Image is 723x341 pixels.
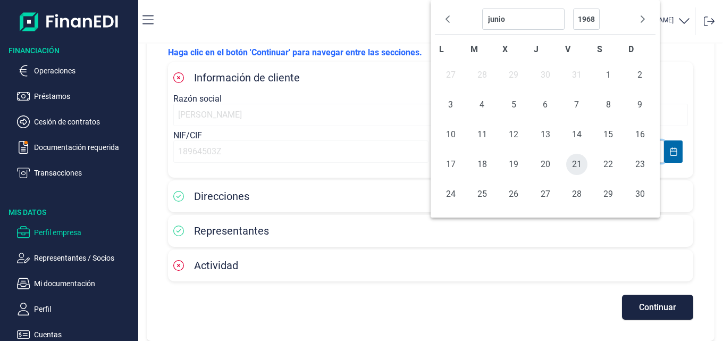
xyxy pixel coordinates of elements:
[466,120,498,149] td: 11/06/1968
[598,124,619,145] span: 15
[466,179,498,209] td: 25/06/1968
[629,154,651,175] span: 23
[624,149,655,179] td: 23/06/1968
[472,124,493,145] span: 11
[17,141,134,154] button: Documentación requerida
[561,179,592,209] td: 28/06/1968
[593,90,624,120] td: 08/06/1968
[17,226,134,239] button: Perfil empresa
[664,140,683,163] button: Choose Date
[17,328,134,341] button: Cuentas
[34,252,134,264] p: Representantes / Socios
[34,277,134,290] p: Mi documentación
[629,184,651,205] span: 30
[593,149,624,179] td: 22/06/1968
[440,94,461,115] span: 3
[472,94,493,115] span: 4
[503,124,524,145] span: 12
[624,60,655,90] td: 02/06/1968
[34,115,134,128] p: Cesión de contratos
[472,184,493,205] span: 25
[34,303,134,315] p: Perfil
[629,94,651,115] span: 9
[561,90,592,120] td: 07/06/1968
[503,184,524,205] span: 26
[561,149,592,179] td: 21/06/1968
[566,94,587,115] span: 7
[502,44,508,54] span: X
[466,90,498,120] td: 04/06/1968
[561,120,592,149] td: 14/06/1968
[566,184,587,205] span: 28
[593,120,624,149] td: 15/06/1968
[624,120,655,149] td: 16/06/1968
[435,179,466,209] td: 24/06/1968
[566,124,587,145] span: 14
[34,167,134,179] p: Transacciones
[529,149,561,179] td: 20/06/1968
[466,60,498,90] td: 28/05/1968
[624,179,655,209] td: 30/06/1968
[561,60,592,90] td: 31/05/1968
[34,141,134,154] p: Documentación requerida
[593,60,624,90] td: 01/06/1968
[498,179,529,209] td: 26/06/1968
[503,94,524,115] span: 5
[598,94,619,115] span: 8
[435,120,466,149] td: 10/06/1968
[597,44,602,54] span: S
[565,44,570,54] span: V
[435,60,466,90] td: 27/05/1968
[17,115,134,128] button: Cesión de contratos
[17,90,134,103] button: Préstamos
[598,64,619,86] span: 1
[17,303,134,315] button: Perfil
[194,190,249,203] span: Direcciones
[435,149,466,179] td: 17/06/1968
[466,149,498,179] td: 18/06/1968
[535,154,556,175] span: 20
[498,60,529,90] td: 29/05/1968
[17,167,134,179] button: Transacciones
[622,295,693,320] button: Continuar
[440,124,461,145] span: 10
[598,184,619,205] span: 29
[34,90,134,103] p: Préstamos
[34,64,134,77] p: Operaciones
[566,154,587,175] span: 21
[498,149,529,179] td: 19/06/1968
[17,64,134,77] button: Operaciones
[534,44,539,54] span: J
[498,90,529,120] td: 05/06/1968
[34,328,134,341] p: Cuentas
[593,179,624,209] td: 29/06/1968
[529,60,561,90] td: 30/05/1968
[503,154,524,175] span: 19
[535,184,556,205] span: 27
[194,259,238,272] span: Actividad
[529,90,561,120] td: 06/06/1968
[629,124,651,145] span: 16
[34,226,134,239] p: Perfil empresa
[470,44,478,54] span: M
[535,94,556,115] span: 6
[173,94,222,104] label: Razón social
[624,90,655,120] td: 09/06/1968
[439,44,444,54] span: L
[439,11,456,28] button: Previous Month
[535,124,556,145] span: 13
[629,64,651,86] span: 2
[598,154,619,175] span: 22
[17,252,134,264] button: Representantes / Socios
[194,71,300,84] span: Información de cliente
[634,11,651,28] button: Next Month
[639,303,676,311] span: Continuar
[435,90,466,120] td: 03/06/1968
[168,46,693,59] p: Haga clic en el botón 'Continuar' para navegar entre las secciones.
[440,154,461,175] span: 17
[440,184,461,205] span: 24
[529,120,561,149] td: 13/06/1968
[498,120,529,149] td: 12/06/1968
[529,179,561,209] td: 27/06/1968
[194,224,269,237] span: Representantes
